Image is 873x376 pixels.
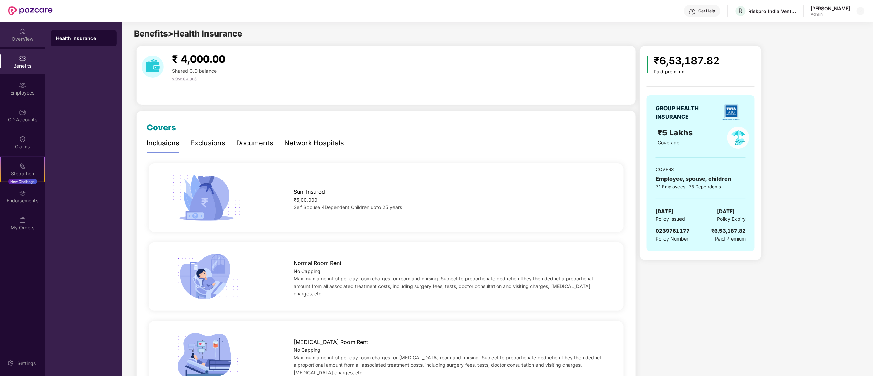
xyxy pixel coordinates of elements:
div: Health Insurance [56,35,111,42]
div: Settings [15,360,38,367]
img: svg+xml;base64,PHN2ZyBpZD0iSGVscC0zMngzMiIgeG1sbnM9Imh0dHA6Ly93d3cudzMub3JnLzIwMDAvc3ZnIiB3aWR0aD... [689,8,696,15]
span: Self Spouse 4Dependent Children upto 25 years [294,204,402,210]
img: download [142,56,164,78]
div: Exclusions [190,138,225,148]
span: Paid Premium [715,235,746,243]
span: [DATE] [717,207,735,216]
img: svg+xml;base64,PHN2ZyBpZD0iQ2xhaW0iIHhtbG5zPSJodHRwOi8vd3d3LnczLm9yZy8yMDAwL3N2ZyIgd2lkdGg9IjIwIi... [19,136,26,143]
img: icon [169,251,243,302]
span: Coverage [658,140,679,145]
div: Get Help [699,8,715,14]
div: No Capping [294,346,603,354]
img: svg+xml;base64,PHN2ZyBpZD0iU2V0dGluZy0yMHgyMCIgeG1sbnM9Imh0dHA6Ly93d3cudzMub3JnLzIwMDAvc3ZnIiB3aW... [7,360,14,367]
div: Paid premium [654,69,720,75]
img: svg+xml;base64,PHN2ZyBpZD0iRW5kb3JzZW1lbnRzIiB4bWxucz0iaHR0cDovL3d3dy53My5vcmcvMjAwMC9zdmciIHdpZH... [19,190,26,197]
img: icon [647,56,648,73]
span: view details [172,76,197,81]
span: Maximum amount of per day room charges for [MEDICAL_DATA] room and nursing. Subject to proportion... [294,355,601,375]
img: icon [169,172,243,223]
div: COVERS [656,166,746,173]
div: ₹6,53,187.82 [711,227,746,235]
div: Riskpro India Ventures Private Limited [749,8,797,14]
span: Shared C.D balance [172,68,217,74]
img: svg+xml;base64,PHN2ZyBpZD0iRHJvcGRvd24tMzJ4MzIiIHhtbG5zPSJodHRwOi8vd3d3LnczLm9yZy8yMDAwL3N2ZyIgd2... [858,8,863,14]
div: [PERSON_NAME] [811,5,850,12]
img: svg+xml;base64,PHN2ZyBpZD0iTXlfT3JkZXJzIiBkYXRhLW5hbWU9Ik15IE9yZGVycyIgeG1sbnM9Imh0dHA6Ly93d3cudz... [19,217,26,223]
img: svg+xml;base64,PHN2ZyBpZD0iSG9tZSIgeG1sbnM9Imh0dHA6Ly93d3cudzMub3JnLzIwMDAvc3ZnIiB3aWR0aD0iMjAiIG... [19,28,26,35]
div: No Capping [294,267,603,275]
img: svg+xml;base64,PHN2ZyBpZD0iQ0RfQWNjb3VudHMiIGRhdGEtbmFtZT0iQ0QgQWNjb3VudHMiIHhtbG5zPSJodHRwOi8vd3... [19,109,26,116]
span: [DATE] [656,207,673,216]
span: ₹ 4,000.00 [172,53,225,65]
div: ₹6,53,187.82 [654,53,720,69]
img: svg+xml;base64,PHN2ZyBpZD0iRW1wbG95ZWVzIiB4bWxucz0iaHR0cDovL3d3dy53My5vcmcvMjAwMC9zdmciIHdpZHRoPS... [19,82,26,89]
img: svg+xml;base64,PHN2ZyB4bWxucz0iaHR0cDovL3d3dy53My5vcmcvMjAwMC9zdmciIHdpZHRoPSIyMSIgaGVpZ2h0PSIyMC... [19,163,26,170]
div: Employee, spouse, children [656,175,746,183]
div: Stepathon [1,170,44,177]
img: policyIcon [727,127,749,149]
img: svg+xml;base64,PHN2ZyBpZD0iQmVuZWZpdHMiIHhtbG5zPSJodHRwOi8vd3d3LnczLm9yZy8yMDAwL3N2ZyIgd2lkdGg9Ij... [19,55,26,62]
div: 71 Employees | 78 Dependents [656,183,746,190]
div: Network Hospitals [284,138,344,148]
span: Policy Issued [656,215,685,223]
span: Covers [147,122,176,132]
div: New Challenge [8,179,37,184]
span: Policy Expiry [717,215,746,223]
span: Maximum amount of per day room charges for room and nursing. Subject to proportionate deduction.T... [294,276,593,297]
span: Policy Number [656,236,688,242]
div: Inclusions [147,138,180,148]
img: New Pazcare Logo [8,6,53,15]
img: insurerLogo [719,101,743,125]
div: Documents [236,138,273,148]
span: Normal Room Rent [294,259,341,267]
div: ₹5,00,000 [294,196,603,204]
div: GROUP HEALTH INSURANCE [656,104,715,121]
span: ₹5 Lakhs [658,128,695,138]
span: Sum Insured [294,188,325,196]
span: [MEDICAL_DATA] Room Rent [294,338,368,346]
span: R [739,7,743,15]
span: 0239761177 [656,228,690,234]
div: Admin [811,12,850,17]
span: Benefits > Health Insurance [134,29,242,39]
